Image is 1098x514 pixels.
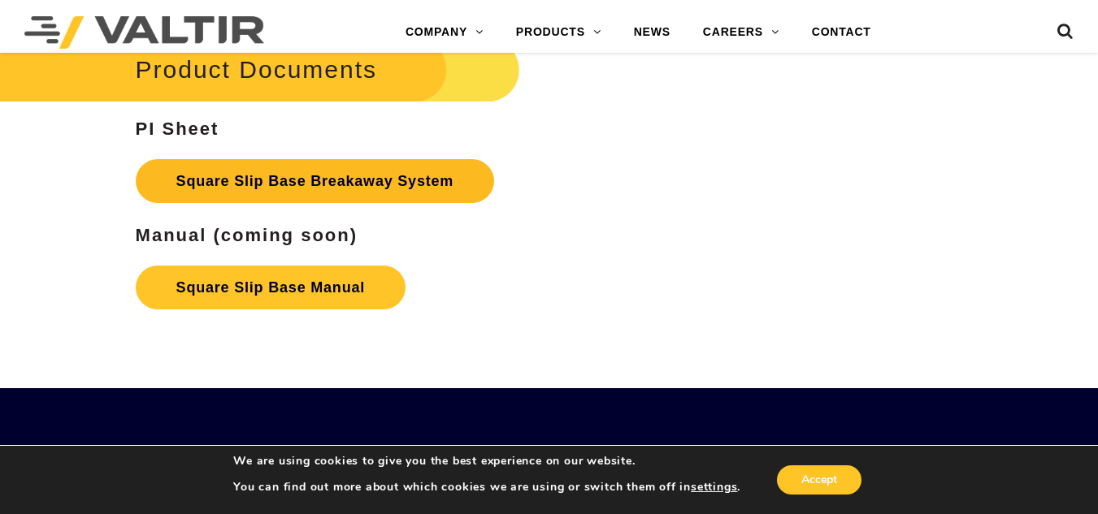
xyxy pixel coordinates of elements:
p: We are using cookies to give you the best experience on our website. [233,454,740,469]
a: CAREERS [687,16,796,49]
button: settings [691,480,737,495]
p: You can find out more about which cookies we are using or switch them off in . [233,480,740,495]
a: NEWS [618,16,687,49]
a: Square Slip Base Manual [136,266,406,309]
button: Accept [777,465,861,495]
a: COMPANY [389,16,500,49]
strong: Manual (coming soon) [136,225,358,245]
a: CONTACT [796,16,888,49]
img: Valtir [24,16,264,49]
a: Square Slip Base Breakaway System [136,159,495,203]
strong: PI Sheet [136,119,219,139]
a: PRODUCTS [500,16,618,49]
